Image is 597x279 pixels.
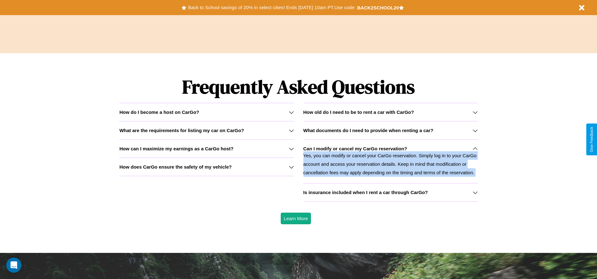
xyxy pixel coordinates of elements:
h3: How can I maximize my earnings as a CarGo host? [119,146,234,151]
h3: How do I become a host on CarGo? [119,109,199,115]
h3: Can I modify or cancel my CarGo reservation? [303,146,407,151]
button: Learn More [281,213,311,224]
h3: What documents do I need to provide when renting a car? [303,128,433,133]
p: Yes, you can modify or cancel your CarGo reservation. Simply log in to your CarGo account and acc... [303,151,478,177]
h1: Frequently Asked Questions [119,71,477,103]
button: Back to School savings of 20% in select cities! Ends [DATE] 10am PT.Use code: [186,3,357,12]
h3: Is insurance included when I rent a car through CarGo? [303,190,428,195]
h3: How old do I need to be to rent a car with CarGo? [303,109,414,115]
h3: How does CarGo ensure the safety of my vehicle? [119,164,232,170]
div: Give Feedback [589,127,594,152]
div: Open Intercom Messenger [6,258,21,273]
b: BACK2SCHOOL20 [357,5,399,10]
h3: What are the requirements for listing my car on CarGo? [119,128,244,133]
